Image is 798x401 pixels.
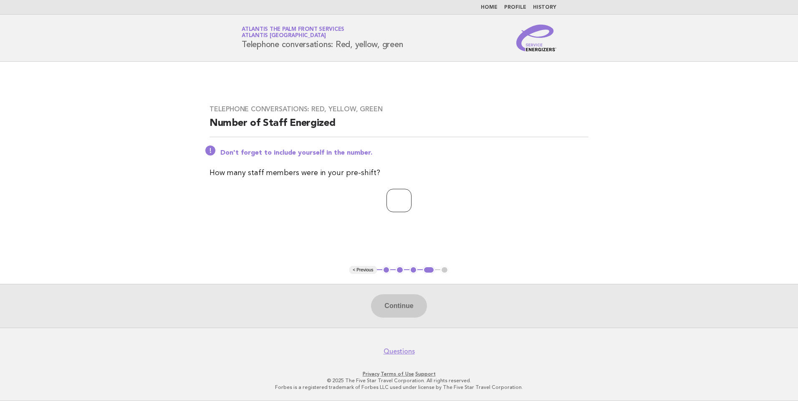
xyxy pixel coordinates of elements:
[220,149,588,157] p: Don't forget to include yourself in the number.
[415,371,436,377] a: Support
[144,384,654,391] p: Forbes is a registered trademark of Forbes LLC used under license by The Five Star Travel Corpora...
[381,371,414,377] a: Terms of Use
[210,105,588,113] h3: Telephone conversations: Red, yellow, green
[242,27,344,38] a: Atlantis The Palm Front ServicesAtlantis [GEOGRAPHIC_DATA]
[481,5,497,10] a: Home
[409,266,418,274] button: 3
[423,266,435,274] button: 4
[144,377,654,384] p: © 2025 The Five Star Travel Corporation. All rights reserved.
[504,5,526,10] a: Profile
[349,266,376,274] button: < Previous
[533,5,556,10] a: History
[210,117,588,137] h2: Number of Staff Energized
[396,266,404,274] button: 2
[144,371,654,377] p: · ·
[242,33,326,39] span: Atlantis [GEOGRAPHIC_DATA]
[210,167,588,179] p: How many staff members were in your pre-shift?
[516,25,556,51] img: Service Energizers
[382,266,391,274] button: 1
[384,347,415,356] a: Questions
[242,27,403,49] h1: Telephone conversations: Red, yellow, green
[363,371,379,377] a: Privacy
